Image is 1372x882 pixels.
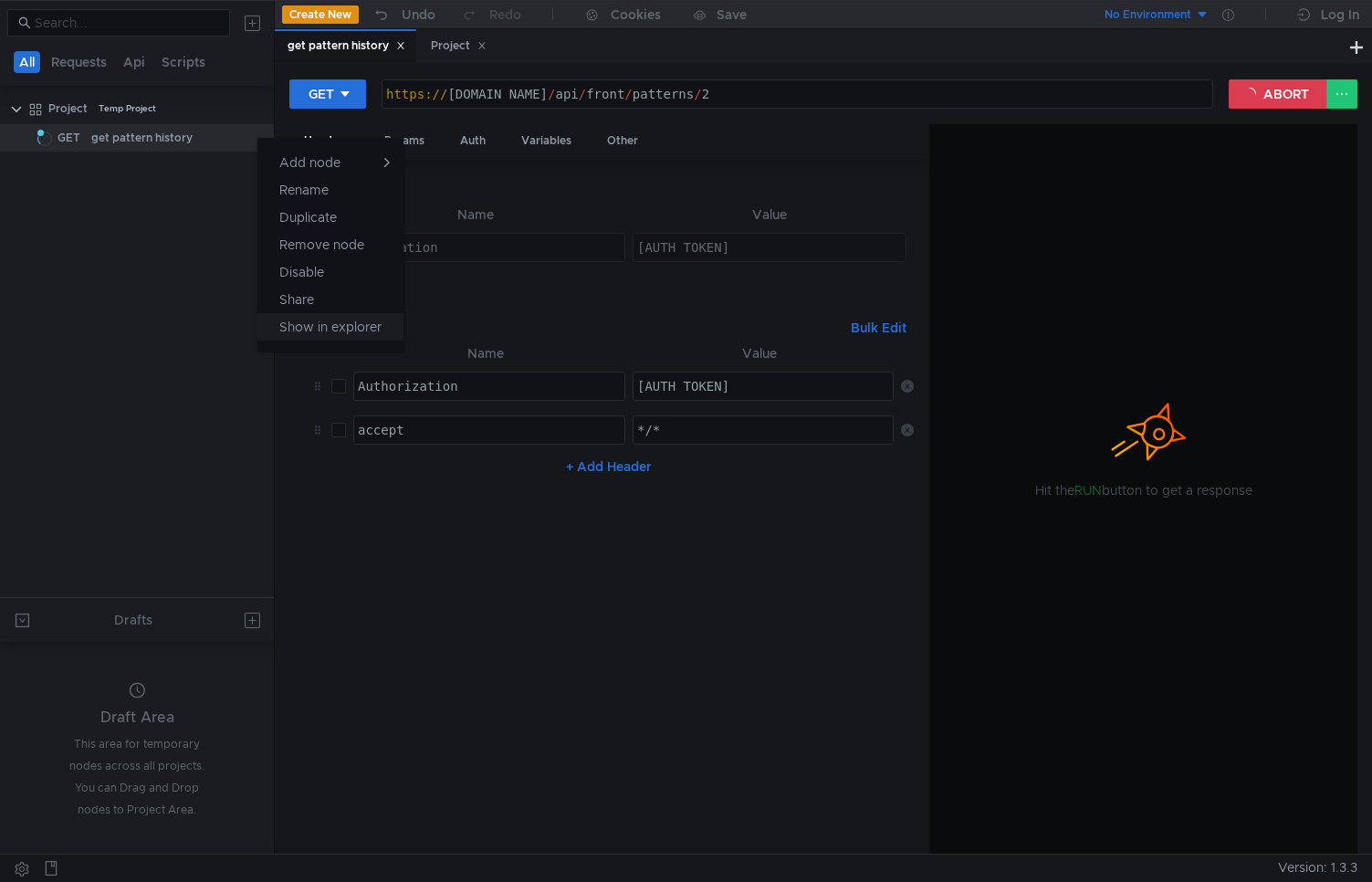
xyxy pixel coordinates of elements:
app-tour-anchor: Rename [279,179,329,201]
app-tour-anchor: Disable [279,261,324,283]
button: Remove node [257,231,403,258]
button: Disable [257,258,403,286]
button: Share [257,286,403,313]
app-tour-anchor: Show in explorer [279,316,382,338]
button: Show in explorer [257,313,403,341]
app-tour-anchor: Duplicate [279,206,337,228]
app-tour-anchor: Add node [279,154,340,171]
app-tour-anchor: Share [279,289,314,310]
button: Rename [257,176,403,204]
app-tour-anchor: Remove node [279,234,364,256]
button: Add node [257,149,403,176]
button: Duplicate [257,204,403,231]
